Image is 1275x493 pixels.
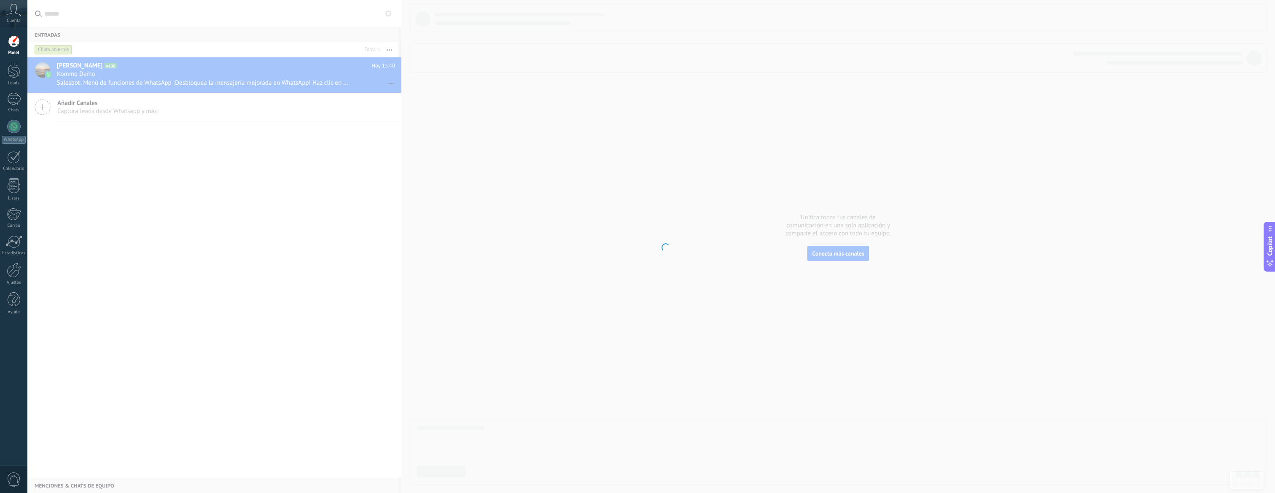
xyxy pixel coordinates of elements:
div: WhatsApp [2,136,26,144]
div: Listas [2,196,26,201]
div: Estadísticas [2,251,26,256]
div: Panel [2,50,26,56]
div: Calendario [2,166,26,172]
div: Chats [2,108,26,113]
div: Correo [2,223,26,229]
span: Copilot [1266,236,1274,256]
span: Cuenta [7,18,21,24]
div: Ayuda [2,310,26,315]
div: Leads [2,81,26,86]
div: Ajustes [2,280,26,286]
